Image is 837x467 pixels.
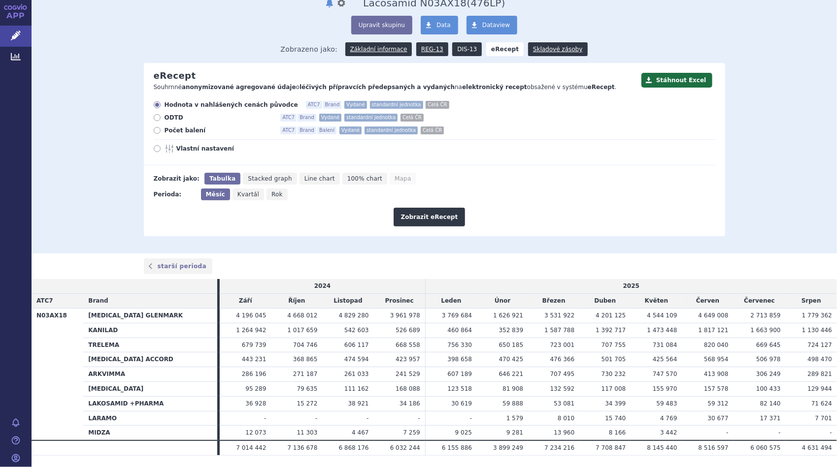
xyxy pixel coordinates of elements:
span: 241 529 [396,371,420,377]
span: 568 954 [704,356,729,363]
span: 4 668 012 [287,312,317,319]
span: Data [436,22,451,29]
span: 747 570 [653,371,677,377]
div: Zobrazit jako: [154,173,200,185]
span: 30 619 [451,400,472,407]
span: 526 689 [396,327,420,334]
span: 7 701 [815,415,832,422]
span: ODTD [165,114,273,122]
span: 1 579 [506,415,523,422]
span: - [367,415,368,422]
span: 704 746 [293,342,318,348]
span: 1 587 788 [544,327,574,334]
th: LAKOSAMID +PHARMA [83,396,217,411]
td: 2025 [425,279,837,293]
span: 132 592 [550,385,575,392]
span: 730 232 [602,371,626,377]
span: 8 516 597 [699,444,729,451]
span: 59 483 [657,400,677,407]
span: 1 473 448 [647,327,677,334]
span: 646 221 [499,371,524,377]
button: Zobrazit eRecept [394,208,466,226]
th: TRELEMA [83,338,217,352]
span: 3 531 922 [544,312,574,319]
a: REG-13 [416,42,448,56]
span: ATC7 [36,297,53,304]
strong: elektronický recept [462,84,527,91]
span: 679 739 [242,342,267,348]
a: DIS-13 [452,42,482,56]
span: 3 899 249 [493,444,523,451]
span: 4 769 [660,415,677,422]
span: Balení [317,126,336,134]
span: ATC7 [280,114,297,122]
span: standardní jednotka [370,101,423,109]
span: 501 705 [602,356,626,363]
span: 168 088 [396,385,420,392]
span: Rok [271,191,283,198]
span: 6 032 244 [390,444,420,451]
span: Dataview [482,22,510,29]
span: 724 127 [807,342,832,348]
span: 6 155 886 [442,444,472,451]
span: 731 084 [653,342,677,348]
span: 81 908 [502,385,523,392]
span: 506 978 [756,356,781,363]
span: Brand [323,101,342,109]
td: Říjen [271,294,322,309]
span: 59 312 [708,400,729,407]
span: Hodnota v nahlášených cenách původce [165,101,298,109]
strong: léčivých přípravcích předepsaných a vydaných [300,84,455,91]
span: Vydané [344,101,367,109]
span: 13 960 [554,429,574,436]
span: 1 392 717 [596,327,626,334]
span: Stacked graph [248,175,292,182]
span: 1 017 659 [287,327,317,334]
span: 286 196 [242,371,267,377]
th: [MEDICAL_DATA] GLENMARK [83,308,217,323]
span: 460 864 [447,327,472,334]
p: Souhrnné o na obsažené v systému . [154,83,636,92]
span: 100 433 [756,385,781,392]
td: Duben [579,294,631,309]
span: - [418,415,420,422]
th: N03AX18 [32,308,83,440]
a: Dataview [467,16,517,34]
span: 6 868 176 [339,444,369,451]
span: 12 073 [245,429,266,436]
span: 7 259 [403,429,420,436]
span: 3 769 684 [442,312,472,319]
span: 71 624 [811,400,832,407]
span: 36 928 [245,400,266,407]
span: 1 817 121 [699,327,729,334]
strong: eRecept [486,42,524,56]
span: Brand [298,114,316,122]
span: Počet balení [165,126,273,134]
span: 498 470 [807,356,832,363]
span: 668 558 [396,342,420,348]
td: Prosinec [374,294,426,309]
span: 352 839 [499,327,524,334]
span: Zobrazeno jako: [280,42,337,56]
span: 368 865 [293,356,318,363]
strong: anonymizované agregované údaje [182,84,296,91]
span: - [315,415,317,422]
span: Celá ČR [401,114,424,122]
span: 7 136 678 [287,444,317,451]
span: 542 603 [344,327,369,334]
span: - [830,429,832,436]
td: Leden [425,294,477,309]
td: Září [220,294,271,309]
span: 157 578 [704,385,729,392]
td: Červenec [734,294,786,309]
span: 17 371 [760,415,781,422]
a: Skladové zásoby [528,42,587,56]
span: 8 145 440 [647,444,677,451]
span: 707 755 [602,342,626,348]
button: Stáhnout Excel [641,73,712,88]
span: 756 330 [447,342,472,348]
td: Listopad [323,294,374,309]
span: 30 677 [708,415,729,422]
th: ARKVIMMA [83,367,217,382]
span: 4 829 280 [339,312,369,319]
